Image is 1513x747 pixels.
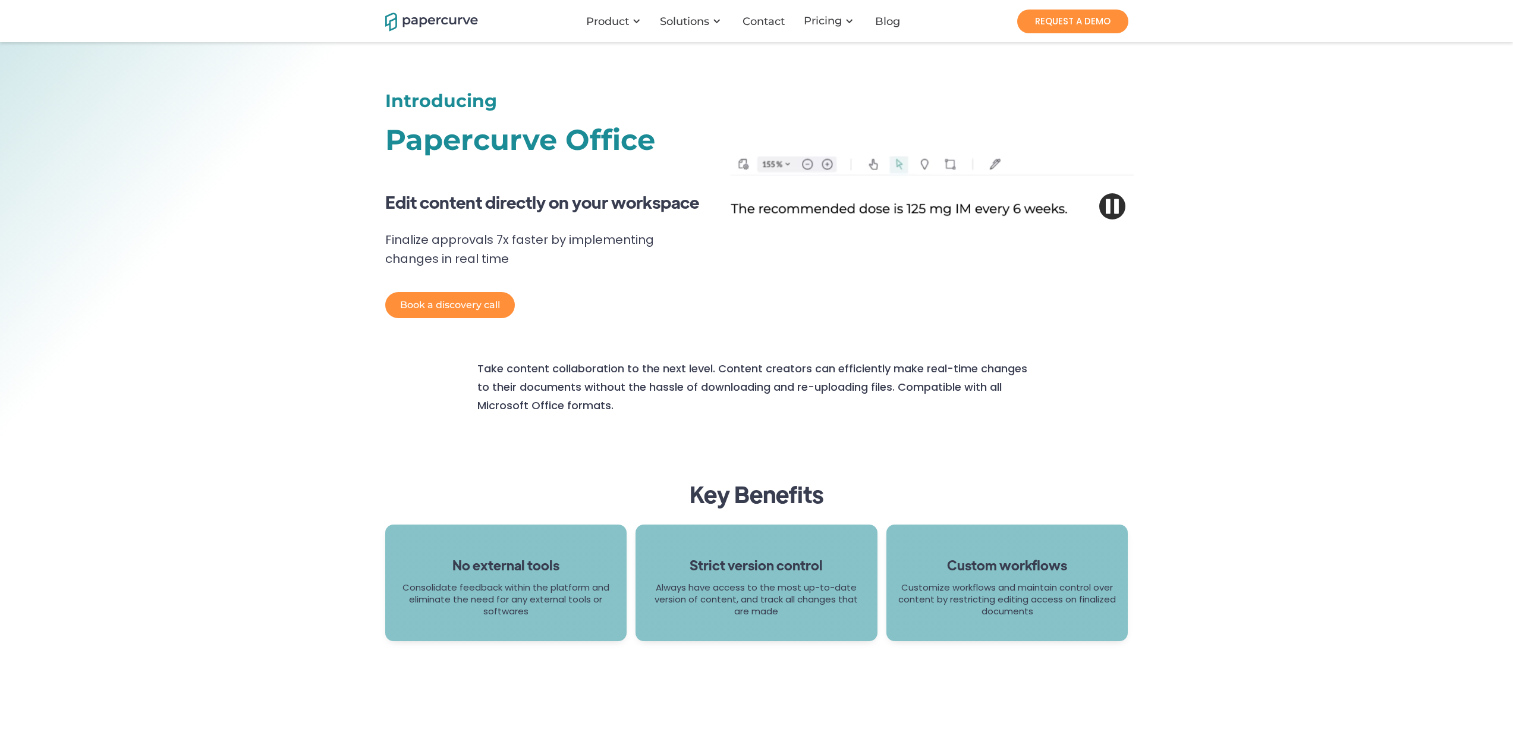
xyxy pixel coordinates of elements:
[579,4,653,39] div: Product
[647,554,865,576] h6: Strict version control
[660,15,709,27] div: Solutions
[733,15,797,27] a: Contact
[385,292,515,318] a: Book a discovery call
[647,582,865,617] div: Always have access to the most up-to-date version of content, and track all changes that are made
[898,554,1116,576] h6: Custom workflows
[385,11,463,32] a: home
[866,15,912,27] a: Blog
[804,15,842,27] a: Pricing
[743,15,785,27] div: Contact
[875,15,900,27] div: Blog
[397,582,615,617] div: Consolidate feedback within the platform and eliminate the need for any external tools or softwares
[653,4,733,39] div: Solutions
[385,89,708,112] p: Introducing
[397,554,615,576] h6: No external tools
[586,15,629,27] div: Product
[797,3,866,39] div: Pricing
[385,118,708,161] p: Papercurve Office
[477,360,1036,420] p: Take content collaboration to the next level. Content creators can efficiently make real-time cha...
[1099,193,1125,219] img: Pause video
[1017,10,1128,33] a: REQUEST A DEMO
[898,582,1116,617] div: Customize workflows and maintain control over content by restricting editing access on finalized ...
[385,525,1128,641] a: No external toolsConsolidate feedback within the platform and eliminate the need for any external...
[400,298,500,312] div: Book a discovery call
[385,230,708,274] p: Finalize approvals 7x faster by implementing changes in real time
[385,191,708,212] h1: Edit content directly on your workspace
